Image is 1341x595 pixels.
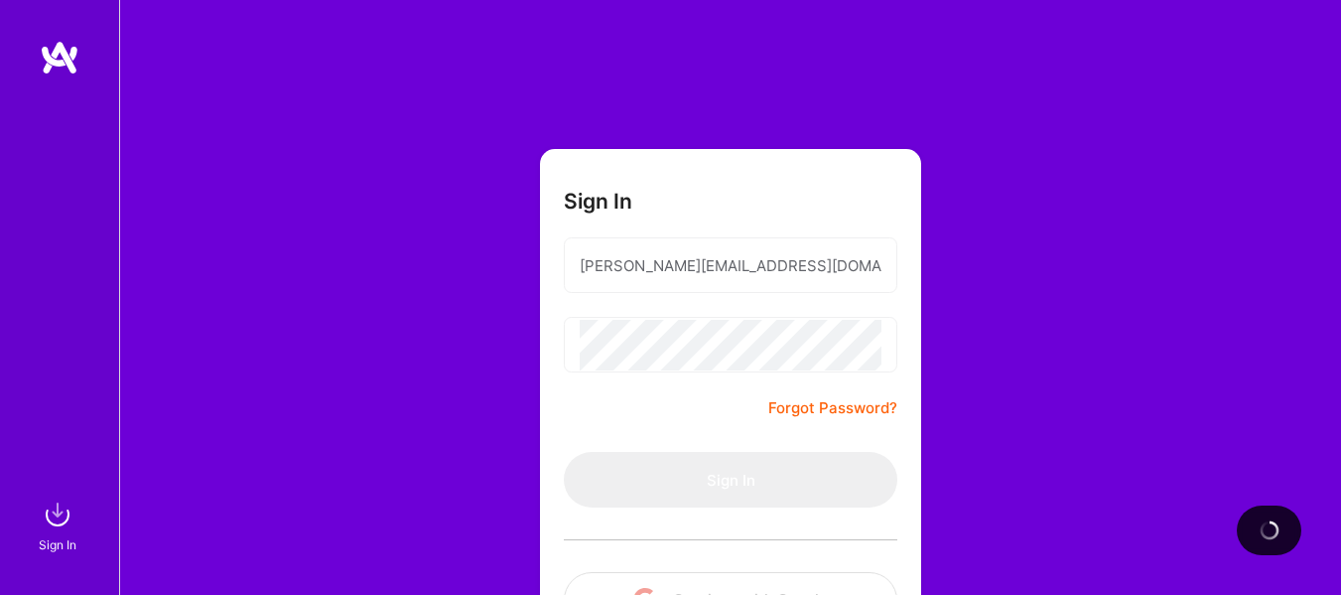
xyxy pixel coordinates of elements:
[38,495,77,534] img: sign in
[1259,520,1280,541] img: loading
[39,534,76,555] div: Sign In
[564,189,632,214] h3: Sign In
[564,452,897,508] button: Sign In
[42,495,77,555] a: sign inSign In
[768,396,897,420] a: Forgot Password?
[580,240,881,291] input: Email...
[40,40,79,75] img: logo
